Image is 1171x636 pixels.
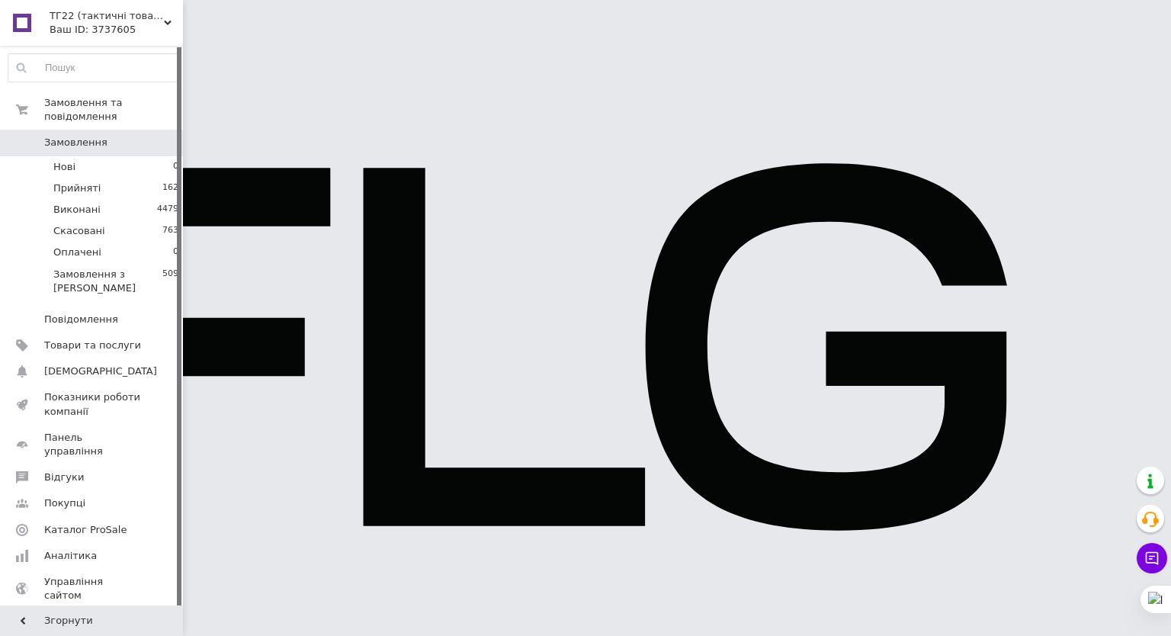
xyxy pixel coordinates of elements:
span: 763 [162,224,178,238]
span: Скасовані [53,224,105,238]
span: Виконані [53,203,101,217]
span: 509 [162,268,178,295]
span: ТГ22 (тактичні товари) [50,9,164,23]
span: Покупці [44,496,85,510]
span: Замовлення [44,136,107,149]
span: 0 [173,160,178,174]
span: Прийняті [53,181,101,195]
span: Відгуки [44,471,84,484]
span: 162 [162,181,178,195]
span: 4479 [157,203,178,217]
button: Чат з покупцем [1137,543,1167,573]
span: [DEMOGRAPHIC_DATA] [44,365,157,378]
span: Замовлення з [PERSON_NAME] [53,268,162,295]
span: Оплачені [53,246,101,259]
div: Ваш ID: 3737605 [50,23,183,37]
span: Панель управління [44,431,141,458]
span: Нові [53,160,75,174]
input: Пошук [8,54,179,82]
span: Товари та послуги [44,339,141,352]
span: Повідомлення [44,313,118,326]
span: Управління сайтом [44,575,141,602]
span: Аналітика [44,549,97,563]
span: Каталог ProSale [44,523,127,537]
span: Показники роботи компанії [44,390,141,418]
span: Замовлення та повідомлення [44,96,183,124]
span: 0 [173,246,178,259]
